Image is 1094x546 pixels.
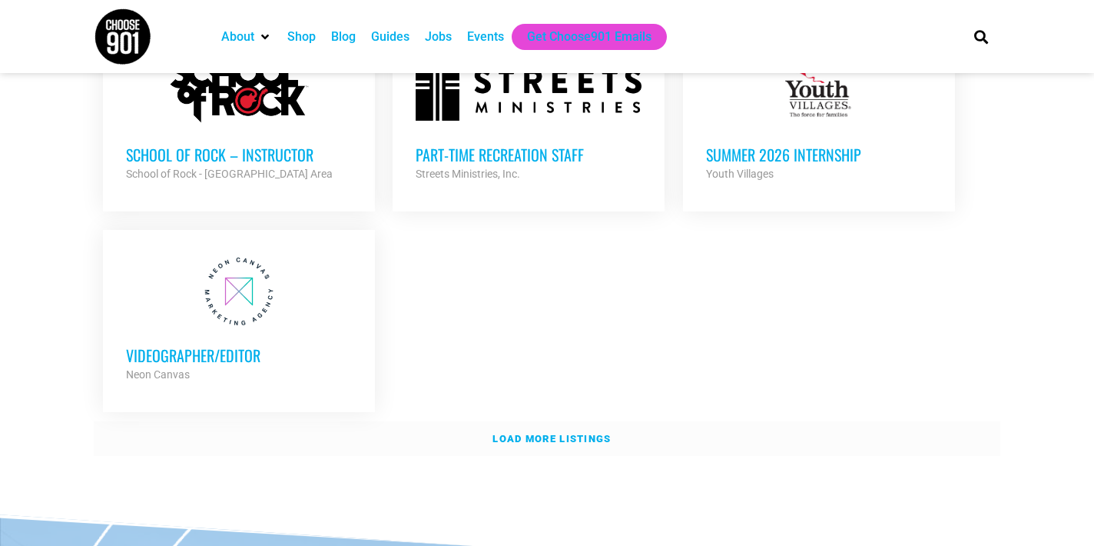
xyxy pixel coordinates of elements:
a: Summer 2026 Internship Youth Villages [683,29,955,206]
nav: Main nav [214,24,948,50]
a: School of Rock – Instructor School of Rock - [GEOGRAPHIC_DATA] Area [103,29,375,206]
a: Shop [287,28,316,46]
h3: Part-time Recreation Staff [416,145,641,165]
a: Guides [371,28,409,46]
a: Blog [331,28,356,46]
strong: Load more listings [492,433,611,444]
h3: Summer 2026 Internship [706,145,932,165]
a: Part-time Recreation Staff Streets Ministries, Inc. [393,29,665,206]
strong: Streets Ministries, Inc. [416,168,520,180]
div: Search [969,24,994,49]
a: Videographer/Editor Neon Canvas [103,230,375,407]
a: Load more listings [94,421,1000,457]
a: About [221,28,254,46]
a: Events [467,28,504,46]
strong: School of Rock - [GEOGRAPHIC_DATA] Area [126,168,333,180]
strong: Neon Canvas [126,368,190,381]
a: Jobs [425,28,452,46]
a: Get Choose901 Emails [527,28,651,46]
h3: School of Rock – Instructor [126,145,352,165]
strong: Youth Villages [706,168,774,180]
div: About [214,24,280,50]
h3: Videographer/Editor [126,345,352,365]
